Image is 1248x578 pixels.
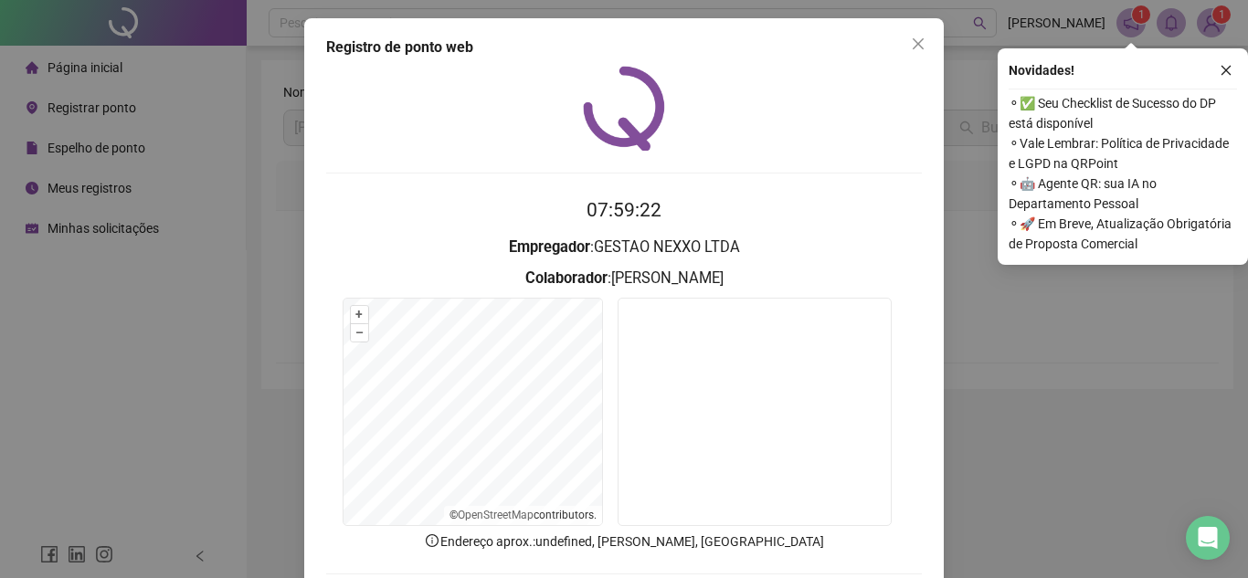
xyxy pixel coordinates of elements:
[326,37,922,58] div: Registro de ponto web
[583,66,665,151] img: QRPoint
[326,267,922,290] h3: : [PERSON_NAME]
[458,509,534,521] a: OpenStreetMap
[509,238,590,256] strong: Empregador
[1009,173,1237,214] span: ⚬ 🤖 Agente QR: sua IA no Departamento Pessoal
[351,324,368,342] button: –
[1186,516,1230,560] div: Open Intercom Messenger
[326,236,922,259] h3: : GESTAO NEXXO LTDA
[587,199,661,221] time: 07:59:22
[525,269,608,287] strong: Colaborador
[424,532,440,549] span: info-circle
[1009,133,1237,173] span: ⚬ Vale Lembrar: Política de Privacidade e LGPD na QRPoint
[911,37,925,51] span: close
[449,509,597,521] li: © contributors.
[1009,93,1237,133] span: ⚬ ✅ Seu Checklist de Sucesso do DP está disponível
[1009,214,1237,254] span: ⚬ 🚀 Em Breve, Atualização Obrigatória de Proposta Comercial
[904,29,933,58] button: Close
[326,531,922,552] p: Endereço aprox. : undefined, [PERSON_NAME], [GEOGRAPHIC_DATA]
[1220,64,1232,77] span: close
[1009,60,1074,80] span: Novidades !
[351,306,368,323] button: +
